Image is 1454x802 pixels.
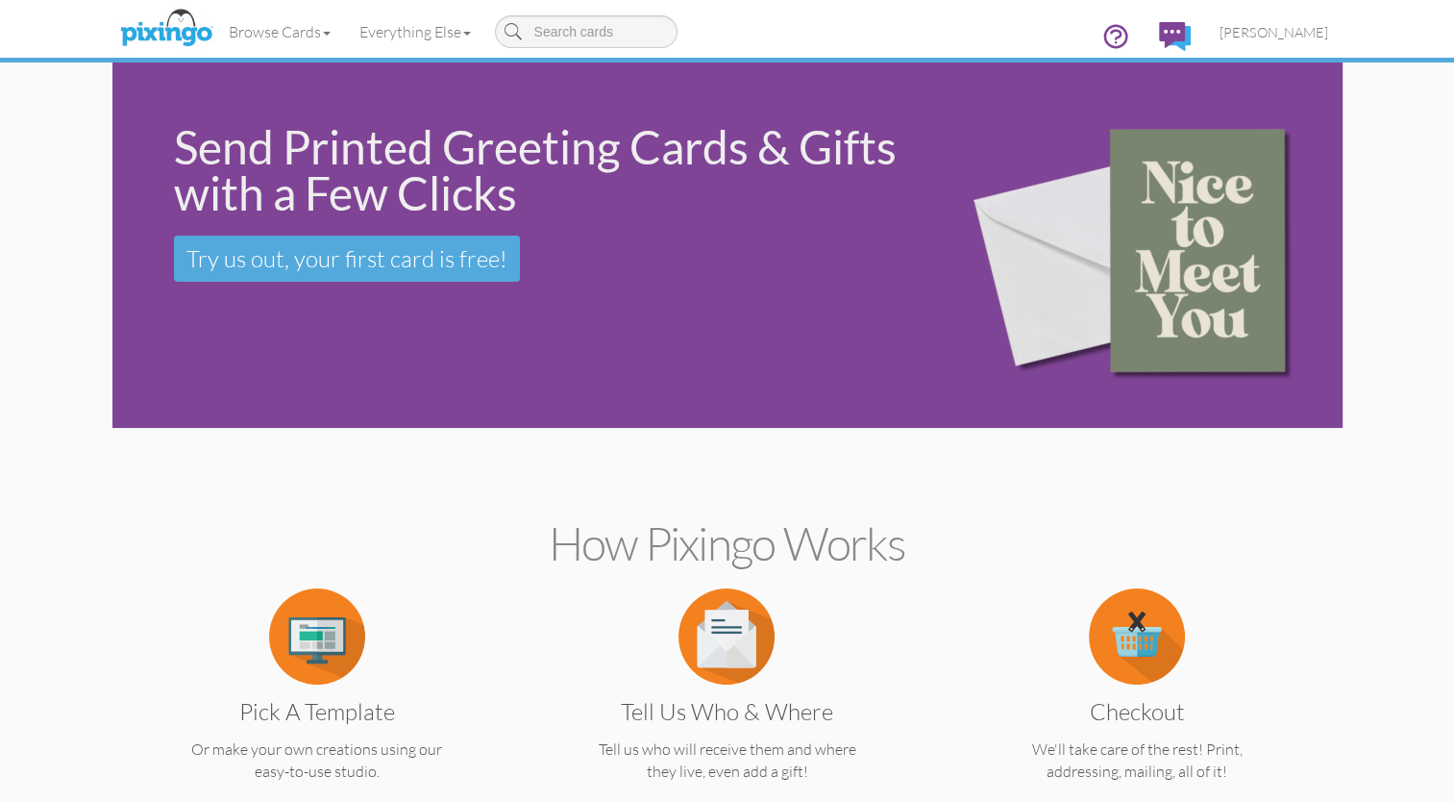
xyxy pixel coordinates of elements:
[980,699,1294,724] h3: Checkout
[1159,22,1191,51] img: comments.svg
[269,589,365,685] img: item.alt
[678,589,775,685] img: item.alt
[214,8,345,56] a: Browse Cards
[174,124,917,216] div: Send Printed Greeting Cards & Gifts with a Few Clicks
[345,8,485,56] a: Everything Else
[1089,589,1185,685] img: item.alt
[495,15,678,48] input: Search cards
[145,739,488,783] p: Or make your own creations using our easy-to-use studio.
[966,625,1309,783] a: Checkout We'll take care of the rest! Print, addressing, mailing, all of it!
[174,236,520,282] a: Try us out, your first card is free!
[555,739,899,783] p: Tell us who will receive them and where they live, even add a gift!
[160,699,474,724] h3: Pick a Template
[186,244,507,273] span: Try us out, your first card is free!
[555,625,899,783] a: Tell us Who & Where Tell us who will receive them and where they live, even add a gift!
[943,67,1337,424] img: 15b0954d-2d2f-43ee-8fdb-3167eb028af9.png
[115,5,217,53] img: pixingo logo
[146,518,1309,569] h2: How Pixingo works
[966,739,1309,783] p: We'll take care of the rest! Print, addressing, mailing, all of it!
[1220,24,1328,40] span: [PERSON_NAME]
[145,625,488,783] a: Pick a Template Or make your own creations using our easy-to-use studio.
[570,699,884,724] h3: Tell us Who & Where
[1205,8,1343,57] a: [PERSON_NAME]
